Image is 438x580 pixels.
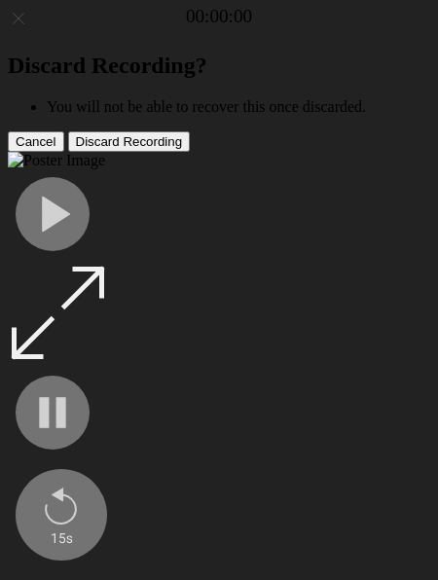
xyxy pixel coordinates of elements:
a: 00:00:00 [186,6,252,27]
li: You will not be able to recover this once discarded. [47,98,430,116]
img: Poster Image [8,152,105,169]
button: Cancel [8,131,64,152]
button: Discard Recording [68,131,191,152]
h2: Discard Recording? [8,53,430,79]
